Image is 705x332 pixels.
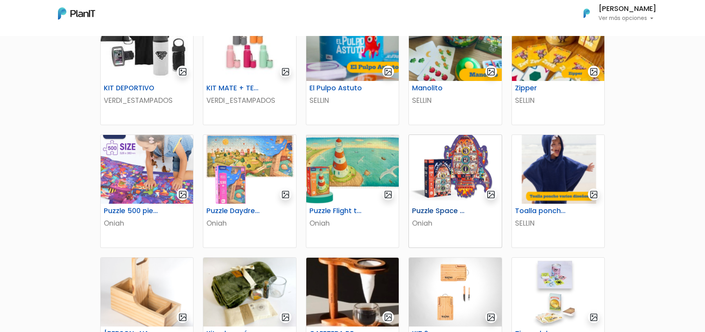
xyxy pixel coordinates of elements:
[309,95,396,106] p: SELLIN
[384,67,393,76] img: gallery-light
[589,190,598,199] img: gallery-light
[409,12,501,81] img: thumb_Captura_de_pantalla_2025-07-29_104833.png
[409,12,502,125] a: gallery-light Manolito SELLIN
[202,207,266,215] h6: Puzzle Daydreamer
[515,95,601,106] p: SELLIN
[589,313,598,322] img: gallery-light
[407,84,471,92] h6: Manolito
[203,12,296,81] img: thumb_2000___2000-Photoroom_-_2025-07-02T103351.963.jpg
[512,135,605,248] a: gallery-light Toalla poncho varios diseños SELLIN
[206,95,293,106] p: VERDI_ESTAMPADOS
[573,3,656,23] button: PlanIt Logo [PERSON_NAME] Ver más opciones
[598,5,656,13] h6: [PERSON_NAME]
[486,313,495,322] img: gallery-light
[306,258,399,327] img: thumb_46808385-B327-4404-90A4-523DC24B1526_4_5005_c.jpeg
[407,207,471,215] h6: Puzzle Space Rocket
[178,67,187,76] img: gallery-light
[101,12,193,81] img: thumb_WhatsApp_Image_2025-05-26_at_09.52.07.jpeg
[486,190,495,199] img: gallery-light
[203,258,296,327] img: thumb_68921f9ede5ef_captura-de-pantalla-2025-08-05-121323.png
[40,7,113,23] div: ¿Necesitás ayuda?
[306,12,399,81] img: thumb_Captura_de_pantalla_2025-07-29_101456.png
[178,313,187,322] img: gallery-light
[101,135,193,204] img: thumb_image__53_.png
[203,135,296,248] a: gallery-light Puzzle Daydreamer Oniah
[409,258,501,327] img: thumb_WhatsApp_Image_2023-06-30_at_16.24.56-PhotoRoom.png
[305,207,369,215] h6: Puzzle Flight to the horizon
[99,84,163,92] h6: KIT DEPORTIVO
[202,84,266,92] h6: KIT MATE + TERMO
[512,135,604,204] img: thumb_Captura_de_pantalla_2025-08-04_104830.png
[409,135,501,204] img: thumb_image__64_.png
[305,84,369,92] h6: El Pulpo Astuto
[100,12,193,125] a: gallery-light KIT DEPORTIVO VERDI_ESTAMPADOS
[203,12,296,125] a: gallery-light KIT MATE + TERMO VERDI_ESTAMPADOS
[412,95,498,106] p: SELLIN
[510,207,574,215] h6: Toalla poncho varios diseños
[512,12,605,125] a: gallery-light Zipper SELLIN
[578,5,595,22] img: PlanIt Logo
[178,190,187,199] img: gallery-light
[412,218,498,228] p: Oniah
[206,218,293,228] p: Oniah
[486,67,495,76] img: gallery-light
[309,218,396,228] p: Oniah
[104,218,190,228] p: Oniah
[384,313,393,322] img: gallery-light
[100,135,193,248] a: gallery-light Puzzle 500 piezas Oniah
[409,135,502,248] a: gallery-light Puzzle Space Rocket Oniah
[281,67,290,76] img: gallery-light
[306,12,399,125] a: gallery-light El Pulpo Astuto SELLIN
[99,207,163,215] h6: Puzzle 500 piezas
[281,313,290,322] img: gallery-light
[306,135,399,204] img: thumb_image__59_.png
[203,135,296,204] img: thumb_image__55_.png
[515,218,601,228] p: SELLIN
[101,258,193,327] img: thumb_688cd36894cd4_captura-de-pantalla-2025-08-01-114651.png
[589,67,598,76] img: gallery-light
[512,258,604,327] img: thumb_image__copia___copia___copia_-Photoroom__6_.jpg
[58,7,95,20] img: PlanIt Logo
[281,190,290,199] img: gallery-light
[510,84,574,92] h6: Zipper
[306,135,399,248] a: gallery-light Puzzle Flight to the horizon Oniah
[384,190,393,199] img: gallery-light
[512,12,604,81] img: thumb_Captura_de_pantalla_2025-07-29_105257.png
[104,95,190,106] p: VERDI_ESTAMPADOS
[598,16,656,21] p: Ver más opciones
